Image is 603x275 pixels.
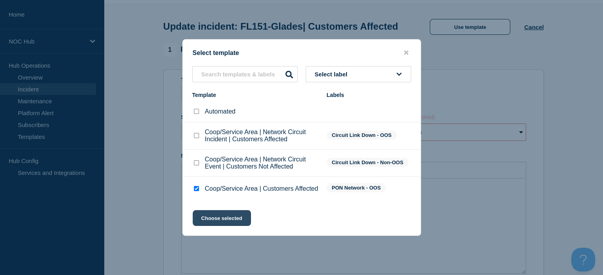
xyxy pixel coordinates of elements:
[194,186,199,191] input: Coop/Service Area | Customers Affected checkbox
[183,49,421,57] div: Select template
[193,210,251,226] button: Choose selected
[194,160,199,165] input: Coop/Service Area | Network Circuit Event | Customers Not Affected checkbox
[194,133,199,138] input: Coop/Service Area | Network Circuit Incident | Customers Affected checkbox
[327,92,411,98] div: Labels
[205,185,318,192] p: Coop/Service Area | Customers Affected
[327,183,386,192] span: PON Network - OOS
[205,129,319,143] p: Coop/Service Area | Network Circuit Incident | Customers Affected
[194,109,199,114] input: Automated checkbox
[327,131,397,140] span: Circuit Link Down - OOS
[306,66,411,82] button: Select label
[192,92,319,98] div: Template
[402,49,411,57] button: close button
[205,108,235,115] p: Automated
[205,156,319,170] p: Coop/Service Area | Network Circuit Event | Customers Not Affected
[192,66,298,82] input: Search templates & labels
[315,71,351,78] span: Select label
[327,158,409,167] span: Circuit Link Down - Non-OOS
